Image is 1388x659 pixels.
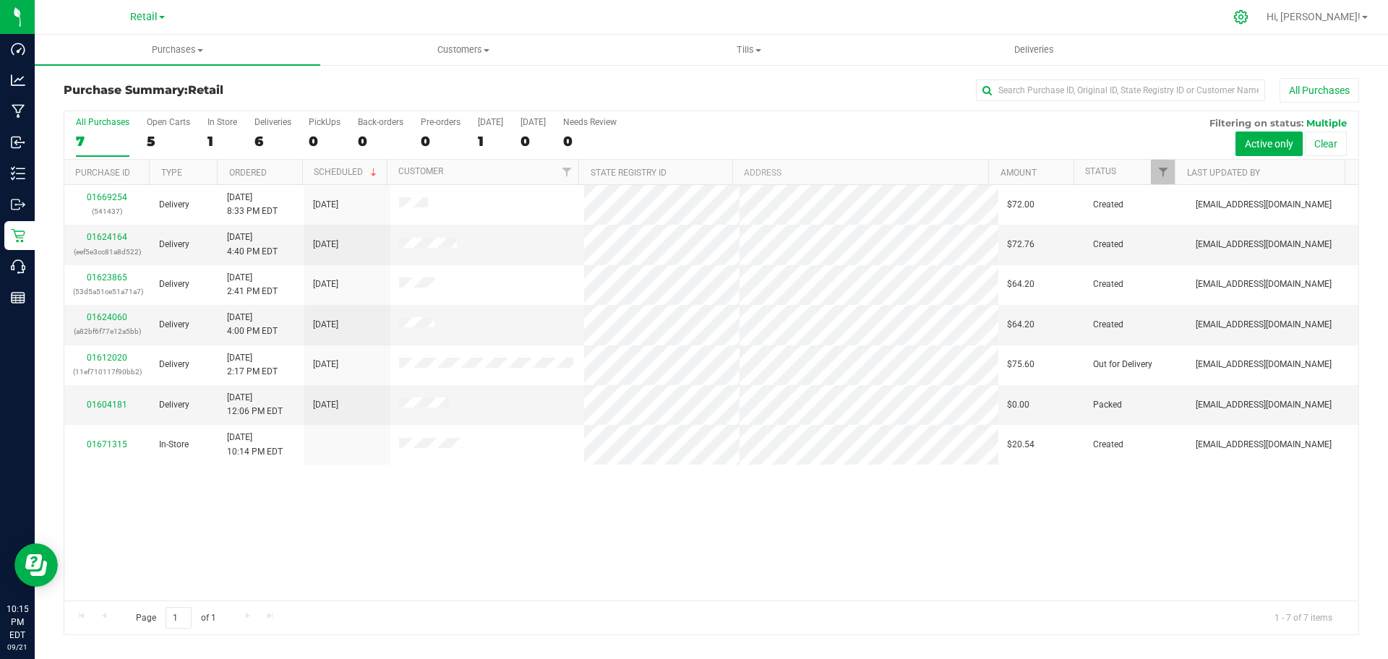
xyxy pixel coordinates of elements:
[478,133,503,150] div: 1
[64,84,495,97] h3: Purchase Summary:
[1196,438,1332,452] span: [EMAIL_ADDRESS][DOMAIN_NAME]
[1007,238,1034,251] span: $72.76
[1093,238,1123,251] span: Created
[11,73,25,87] inline-svg: Analytics
[11,228,25,243] inline-svg: Retail
[891,35,1177,65] a: Deliveries
[35,43,320,56] span: Purchases
[313,398,338,412] span: [DATE]
[321,43,605,56] span: Customers
[7,642,28,652] p: 09/21
[87,353,127,363] a: 01612020
[313,318,338,332] span: [DATE]
[1263,607,1344,629] span: 1 - 7 of 7 items
[87,192,127,202] a: 01669254
[1187,168,1260,178] a: Last Updated By
[1093,358,1152,371] span: Out for Delivery
[159,277,189,291] span: Delivery
[563,133,617,150] div: 0
[1196,198,1332,212] span: [EMAIL_ADDRESS][DOMAIN_NAME]
[159,438,189,452] span: In-Store
[87,400,127,410] a: 01604181
[227,351,278,379] span: [DATE] 2:17 PM EDT
[1007,198,1034,212] span: $72.00
[159,398,189,412] span: Delivery
[1196,398,1332,412] span: [EMAIL_ADDRESS][DOMAIN_NAME]
[1093,398,1122,412] span: Packed
[11,135,25,150] inline-svg: Inbound
[254,117,291,127] div: Deliveries
[313,358,338,371] span: [DATE]
[87,232,127,242] a: 01624164
[1305,132,1347,156] button: Clear
[73,285,142,298] p: (53d5a51ce51a71a7)
[227,231,278,258] span: [DATE] 4:40 PM EDT
[73,204,142,218] p: (541437)
[995,43,1074,56] span: Deliveries
[520,117,546,127] div: [DATE]
[358,117,403,127] div: Back-orders
[314,167,380,177] a: Scheduled
[11,290,25,305] inline-svg: Reports
[227,271,278,298] span: [DATE] 2:41 PM EDT
[254,133,291,150] div: 6
[11,104,25,119] inline-svg: Manufacturing
[421,133,460,150] div: 0
[87,312,127,322] a: 01624060
[188,83,223,97] span: Retail
[130,11,158,23] span: Retail
[1093,198,1123,212] span: Created
[1093,438,1123,452] span: Created
[229,168,267,178] a: Ordered
[309,117,340,127] div: PickUps
[1007,277,1034,291] span: $64.20
[124,607,228,629] span: Page of 1
[11,197,25,212] inline-svg: Outbound
[1306,117,1347,129] span: Multiple
[563,117,617,127] div: Needs Review
[398,166,443,176] a: Customer
[35,35,320,65] a: Purchases
[87,439,127,449] a: 01671315
[87,272,127,283] a: 01623865
[227,311,278,338] span: [DATE] 4:00 PM EDT
[73,365,142,379] p: (11ef710117f90bb2)
[1280,78,1359,103] button: All Purchases
[1231,9,1251,25] div: Manage settings
[1196,358,1332,371] span: [EMAIL_ADDRESS][DOMAIN_NAME]
[1267,11,1361,22] span: Hi, [PERSON_NAME]!
[73,245,142,259] p: (eef5e3cc81a8d522)
[1007,438,1034,452] span: $20.54
[166,607,192,629] input: 1
[73,324,142,338] p: (a82bf6f77e12a5bb)
[147,117,190,127] div: Open Carts
[11,42,25,56] inline-svg: Dashboard
[1151,160,1175,184] a: Filter
[976,79,1265,101] input: Search Purchase ID, Original ID, State Registry ID or Customer Name...
[227,431,283,458] span: [DATE] 10:14 PM EDT
[1196,318,1332,332] span: [EMAIL_ADDRESS][DOMAIN_NAME]
[520,133,546,150] div: 0
[1007,398,1029,412] span: $0.00
[159,318,189,332] span: Delivery
[227,191,278,218] span: [DATE] 8:33 PM EDT
[1209,117,1303,129] span: Filtering on status:
[159,238,189,251] span: Delivery
[7,603,28,642] p: 10:15 PM EDT
[732,160,988,185] th: Address
[1085,166,1116,176] a: Status
[309,133,340,150] div: 0
[75,168,130,178] a: Purchase ID
[478,117,503,127] div: [DATE]
[159,198,189,212] span: Delivery
[76,133,129,150] div: 7
[1196,277,1332,291] span: [EMAIL_ADDRESS][DOMAIN_NAME]
[320,35,606,65] a: Customers
[227,391,283,418] span: [DATE] 12:06 PM EDT
[76,117,129,127] div: All Purchases
[207,117,237,127] div: In Store
[607,43,891,56] span: Tills
[313,198,338,212] span: [DATE]
[1093,318,1123,332] span: Created
[313,277,338,291] span: [DATE]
